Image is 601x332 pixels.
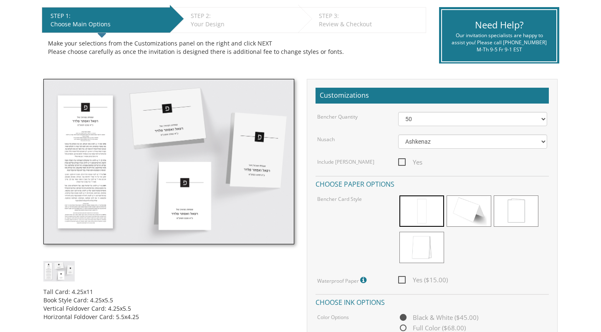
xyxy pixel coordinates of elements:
[316,294,549,309] h4: Choose ink options
[43,79,294,244] img: cbstyle10.jpg
[317,113,358,120] label: Bencher Quantity
[51,20,166,28] div: Choose Main Options
[48,39,420,56] div: Make your selections from the Customizations panel on the right and click NEXT Please choose care...
[317,314,349,321] label: Color Options
[317,136,335,143] label: Nusach
[319,12,422,20] div: STEP 3:
[448,32,550,53] div: Our invitation specialists are happy to assist you! Please call [PHONE_NUMBER] M-Th 9-5 Fr 9-1 EST
[319,20,422,28] div: Review & Checkout
[448,18,550,31] div: Need Help?
[191,20,294,28] div: Your Design
[43,281,294,321] div: Tall Card: 4.25x11 Book Style Card: 4.25x5.5 Vertical Foldover Card: 4.25x5.5 Horizontal Foldover...
[398,312,478,323] span: Black & White ($45.00)
[398,275,448,285] span: Yes ($15.00)
[317,158,374,165] label: Include [PERSON_NAME]
[191,12,294,20] div: STEP 2:
[51,12,166,20] div: STEP 1:
[316,88,549,104] h2: Customizations
[317,275,369,286] label: Waterproof Paper
[317,195,362,203] label: Bencher Card Style
[43,261,75,281] img: cbstyle10.jpg
[398,157,422,167] span: Yes
[316,176,549,190] h4: Choose paper options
